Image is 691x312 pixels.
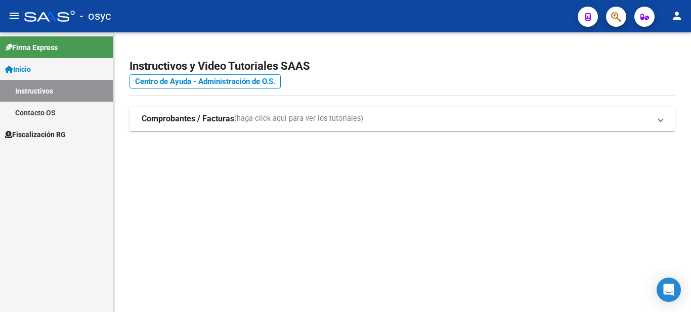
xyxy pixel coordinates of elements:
span: - osyc [80,5,111,27]
mat-expansion-panel-header: Comprobantes / Facturas(haga click aquí para ver los tutoriales) [129,107,675,131]
span: Firma Express [5,42,58,53]
span: Inicio [5,64,31,75]
div: Open Intercom Messenger [657,278,681,302]
h2: Instructivos y Video Tutoriales SAAS [129,57,675,76]
span: Fiscalización RG [5,129,66,140]
mat-icon: person [671,10,683,22]
mat-icon: menu [8,10,20,22]
span: (haga click aquí para ver los tutoriales) [234,113,363,124]
a: Centro de Ayuda - Administración de O.S. [129,74,281,88]
strong: Comprobantes / Facturas [142,113,234,124]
